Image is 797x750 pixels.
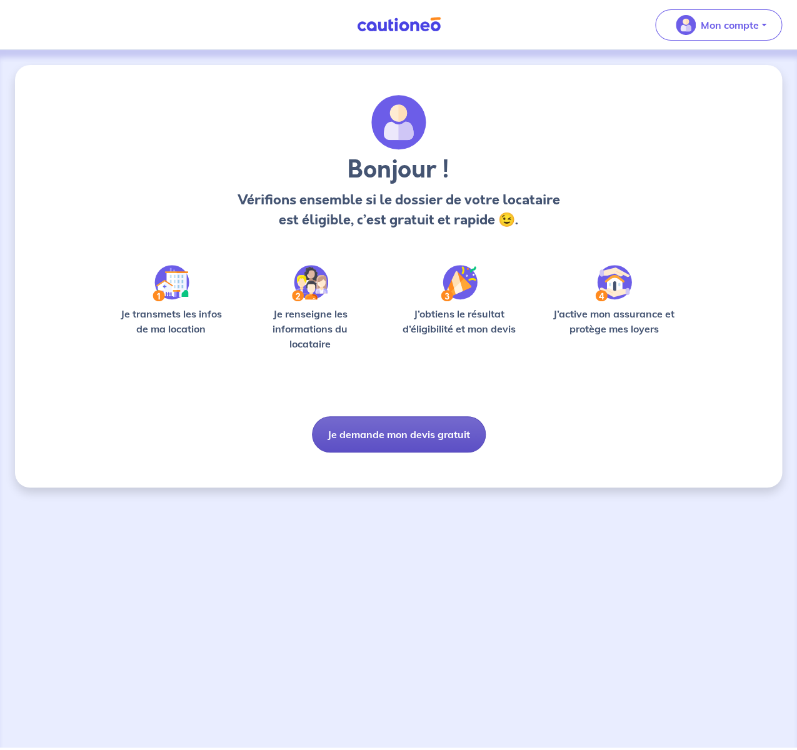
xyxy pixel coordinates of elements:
[292,265,328,301] img: /static/c0a346edaed446bb123850d2d04ad552/Step-2.svg
[234,155,563,185] h3: Bonjour !
[247,306,373,351] p: Je renseigne les informations du locataire
[676,15,696,35] img: illu_account_valid_menu.svg
[595,265,632,301] img: /static/bfff1cf634d835d9112899e6a3df1a5d/Step-4.svg
[371,95,426,150] img: archivate
[393,306,526,336] p: J’obtiens le résultat d’éligibilité et mon devis
[352,17,446,32] img: Cautioneo
[701,17,759,32] p: Mon compte
[546,306,683,336] p: J’active mon assurance et protège mes loyers
[312,416,486,452] button: Je demande mon devis gratuit
[115,306,227,336] p: Je transmets les infos de ma location
[234,190,563,230] p: Vérifions ensemble si le dossier de votre locataire est éligible, c’est gratuit et rapide 😉.
[153,265,189,301] img: /static/90a569abe86eec82015bcaae536bd8e6/Step-1.svg
[655,9,782,41] button: illu_account_valid_menu.svgMon compte
[441,265,478,301] img: /static/f3e743aab9439237c3e2196e4328bba9/Step-3.svg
